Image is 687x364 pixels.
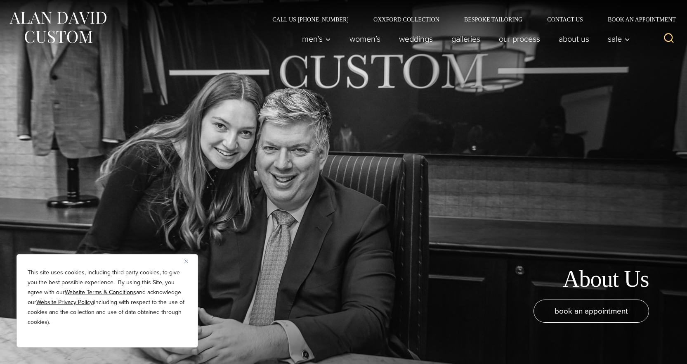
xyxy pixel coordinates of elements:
[36,298,93,307] a: Website Privacy Policy
[555,305,628,317] span: book an appointment
[260,17,679,22] nav: Secondary Navigation
[452,17,535,22] a: Bespoke Tailoring
[361,17,452,22] a: Oxxford Collection
[534,300,649,323] a: book an appointment
[563,265,649,293] h1: About Us
[65,288,136,297] a: Website Terms & Conditions
[535,17,595,22] a: Contact Us
[340,31,390,47] a: Women’s
[442,31,490,47] a: Galleries
[659,29,679,49] button: View Search Form
[302,35,331,43] span: Men’s
[28,268,187,327] p: This site uses cookies, including third party cookies, to give you the best possible experience. ...
[595,17,679,22] a: Book an Appointment
[390,31,442,47] a: weddings
[184,259,188,263] img: Close
[8,9,107,46] img: Alan David Custom
[490,31,550,47] a: Our Process
[260,17,361,22] a: Call Us [PHONE_NUMBER]
[550,31,599,47] a: About Us
[293,31,635,47] nav: Primary Navigation
[184,256,194,266] button: Close
[608,35,630,43] span: Sale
